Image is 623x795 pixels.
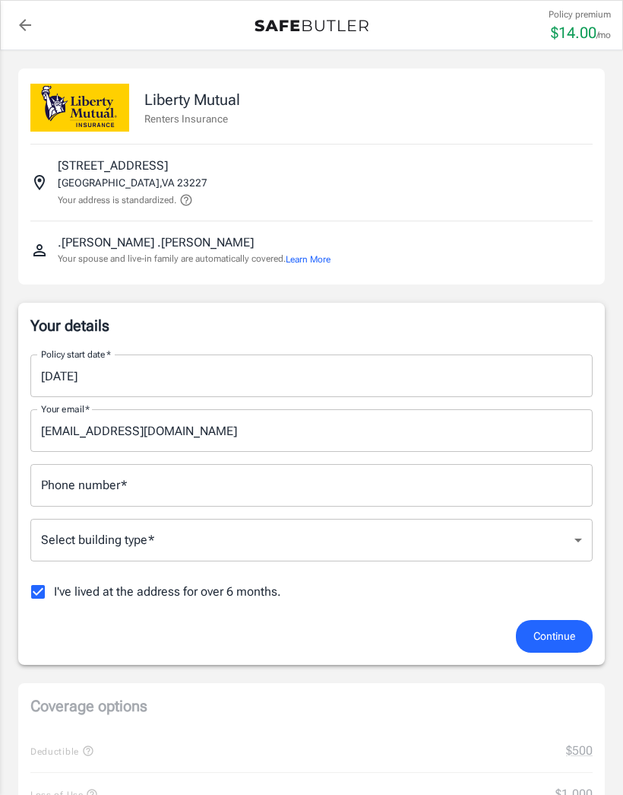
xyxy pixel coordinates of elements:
[30,84,129,132] img: Liberty Mutual
[30,355,582,397] input: Choose date, selected date is Sep 25, 2025
[30,315,593,336] p: Your details
[286,253,330,266] button: Learn More
[549,8,611,21] p: Policy premium
[58,157,168,175] p: [STREET_ADDRESS]
[144,111,240,126] p: Renters Insurance
[533,627,575,646] span: Continue
[41,348,111,361] label: Policy start date
[30,464,593,507] input: Enter number
[516,620,593,653] button: Continue
[144,88,240,111] p: Liberty Mutual
[10,10,40,40] a: back to quotes
[58,193,176,207] p: Your address is standardized.
[551,24,596,42] span: $ 14.00
[30,409,593,452] input: Enter email
[54,583,281,601] span: I've lived at the address for over 6 months.
[58,175,207,190] p: [GEOGRAPHIC_DATA] , VA 23227
[58,234,254,252] p: .[PERSON_NAME] .[PERSON_NAME]
[41,402,90,415] label: Your email
[596,28,611,42] p: /mo
[30,241,49,259] svg: Insured person
[255,20,368,32] img: Back to quotes
[30,173,49,192] svg: Insured address
[58,252,330,266] p: Your spouse and live-in family are automatically covered.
